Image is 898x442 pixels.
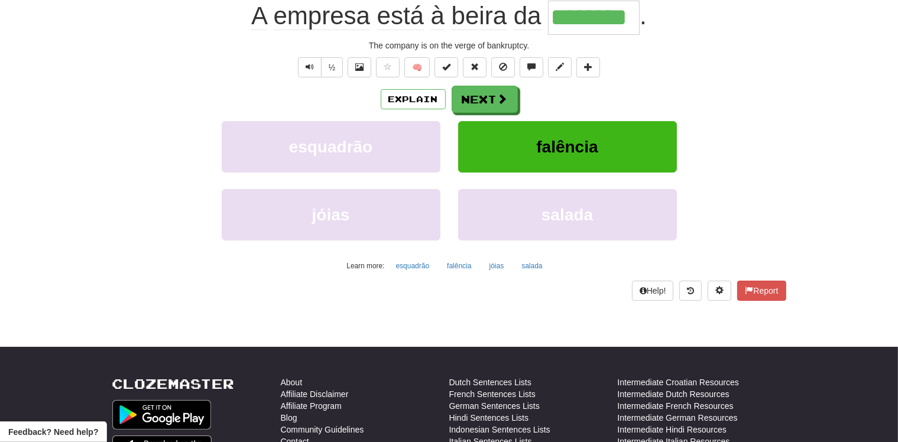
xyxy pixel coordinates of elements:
small: Learn more: [346,262,384,270]
span: jóias [312,206,350,224]
a: Intermediate French Resources [618,400,734,412]
a: Clozemaster [112,376,235,391]
button: Next [452,86,518,113]
button: Set this sentence to 100% Mastered (alt+m) [435,57,458,77]
span: da [514,2,542,30]
span: empresa [274,2,370,30]
button: Reset to 0% Mastered (alt+r) [463,57,487,77]
a: French Sentences Lists [449,388,536,400]
button: Ignore sentence (alt+i) [491,57,515,77]
a: Intermediate Croatian Resources [618,376,739,388]
button: Edit sentence (alt+d) [548,57,572,77]
button: Show image (alt+x) [348,57,371,77]
button: ½ [321,57,343,77]
a: About [281,376,303,388]
a: Intermediate Hindi Resources [618,424,727,435]
a: Affiliate Disclaimer [281,388,349,400]
button: falência [440,257,478,275]
img: Get it on Google Play [112,400,212,430]
button: Explain [381,89,446,109]
a: Indonesian Sentences Lists [449,424,550,435]
button: jóias [222,189,440,240]
a: German Sentences Lists [449,400,540,412]
a: Affiliate Program [281,400,342,412]
button: 🧠 [404,57,430,77]
span: Open feedback widget [8,426,98,438]
span: salada [542,206,593,224]
a: Intermediate Dutch Resources [618,388,730,400]
button: Favorite sentence (alt+f) [376,57,400,77]
button: Round history (alt+y) [679,281,702,301]
a: Blog [281,412,297,424]
button: Play sentence audio (ctl+space) [298,57,322,77]
button: esquadrão [222,121,440,173]
span: esquadrão [289,138,373,156]
button: esquadrão [389,257,436,275]
a: Community Guidelines [281,424,364,435]
button: salada [515,257,549,275]
button: Report [737,281,786,301]
button: falência [458,121,677,173]
span: beira [452,2,507,30]
button: Add to collection (alt+a) [576,57,600,77]
span: falência [536,138,598,156]
button: salada [458,189,677,240]
span: . [640,2,647,30]
a: Hindi Sentences Lists [449,412,529,424]
span: A [251,2,267,30]
a: Intermediate German Resources [618,412,738,424]
div: Text-to-speech controls [296,57,343,77]
div: The company is on the verge of bankruptcy. [112,40,786,51]
button: Discuss sentence (alt+u) [520,57,543,77]
span: à [431,2,445,30]
button: jóias [483,257,511,275]
span: está [377,2,424,30]
button: Help! [632,281,674,301]
a: Dutch Sentences Lists [449,376,531,388]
